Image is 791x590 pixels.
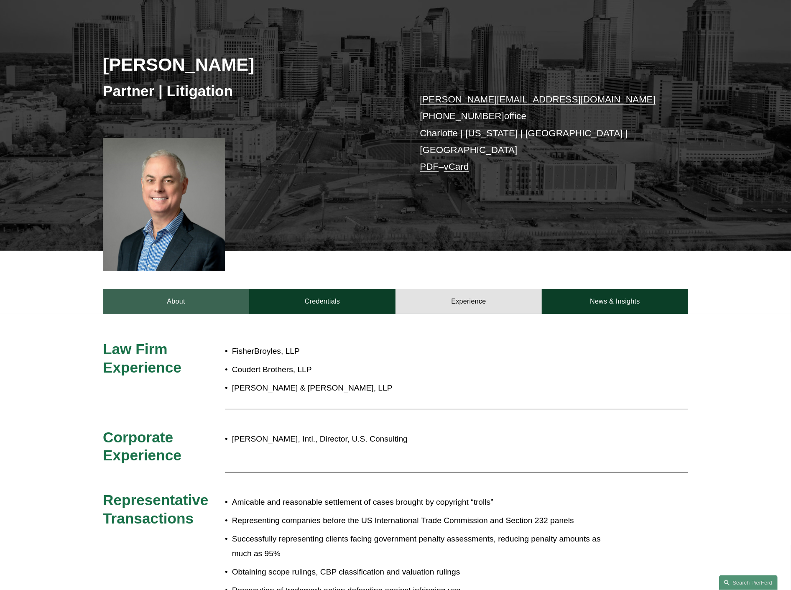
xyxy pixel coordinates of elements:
[232,532,615,561] p: Successfully representing clients facing government penalty assessments, reducing penalty amounts...
[232,381,615,396] p: [PERSON_NAME] & [PERSON_NAME], LLP
[420,161,439,172] a: PDF
[395,289,542,314] a: Experience
[103,429,181,464] span: Corporate Experience
[103,492,212,526] span: Representative Transactions
[719,575,778,590] a: Search this site
[249,289,395,314] a: Credentials
[420,91,663,176] p: office Charlotte | [US_STATE] | [GEOGRAPHIC_DATA] | [GEOGRAPHIC_DATA] –
[103,54,395,75] h2: [PERSON_NAME]
[444,161,469,172] a: vCard
[232,344,615,359] p: FisherBroyles, LLP
[232,513,615,528] p: Representing companies before the US International Trade Commission and Section 232 panels
[103,289,249,314] a: About
[420,94,656,105] a: [PERSON_NAME][EMAIL_ADDRESS][DOMAIN_NAME]
[232,363,615,377] p: Coudert Brothers, LLP
[232,495,615,510] p: Amicable and reasonable settlement of cases brought by copyright “trolls”
[420,111,504,121] a: [PHONE_NUMBER]
[542,289,688,314] a: News & Insights
[103,341,181,375] span: Law Firm Experience
[103,82,395,100] h3: Partner | Litigation
[232,432,615,447] p: [PERSON_NAME], Intl., Director, U.S. Consulting
[232,565,615,580] p: Obtaining scope rulings, CBP classification and valuation rulings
